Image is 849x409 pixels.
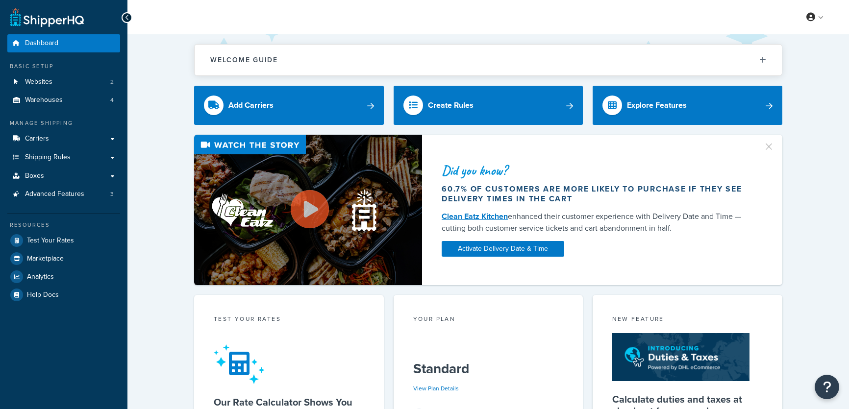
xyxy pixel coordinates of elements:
[25,172,44,180] span: Boxes
[7,91,120,109] li: Warehouses
[612,314,763,326] div: New Feature
[815,375,839,399] button: Open Resource Center
[25,190,84,198] span: Advanced Features
[7,232,120,249] a: Test Your Rates
[110,96,114,104] span: 4
[214,314,364,326] div: Test your rates
[7,286,120,304] a: Help Docs
[7,73,120,91] a: Websites2
[110,78,114,86] span: 2
[7,148,120,167] a: Shipping Rules
[194,135,422,285] img: Video thumbnail
[413,314,564,326] div: Your Plan
[394,86,583,125] a: Create Rules
[7,130,120,148] a: Carriers
[7,268,120,286] a: Analytics
[7,119,120,127] div: Manage Shipping
[428,98,474,112] div: Create Rules
[413,361,564,377] h5: Standard
[7,250,120,267] a: Marketplace
[413,384,459,393] a: View Plan Details
[7,34,120,52] a: Dashboard
[27,273,54,281] span: Analytics
[228,98,274,112] div: Add Carriers
[627,98,687,112] div: Explore Features
[442,241,564,257] a: Activate Delivery Date & Time
[7,62,120,71] div: Basic Setup
[25,153,71,162] span: Shipping Rules
[7,185,120,203] a: Advanced Features3
[27,255,64,263] span: Marketplace
[442,184,751,204] div: 60.7% of customers are more likely to purchase if they see delivery times in the cart
[25,39,58,48] span: Dashboard
[25,135,49,143] span: Carriers
[442,211,508,222] a: Clean Eatz Kitchen
[7,185,120,203] li: Advanced Features
[194,86,384,125] a: Add Carriers
[442,164,751,177] div: Did you know?
[27,291,59,299] span: Help Docs
[7,167,120,185] a: Boxes
[593,86,782,125] a: Explore Features
[210,56,278,64] h2: Welcome Guide
[7,91,120,109] a: Warehouses4
[25,78,52,86] span: Websites
[195,45,782,75] button: Welcome Guide
[442,211,751,234] div: enhanced their customer experience with Delivery Date and Time — cutting both customer service ti...
[110,190,114,198] span: 3
[7,73,120,91] li: Websites
[25,96,63,104] span: Warehouses
[7,221,120,229] div: Resources
[27,237,74,245] span: Test Your Rates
